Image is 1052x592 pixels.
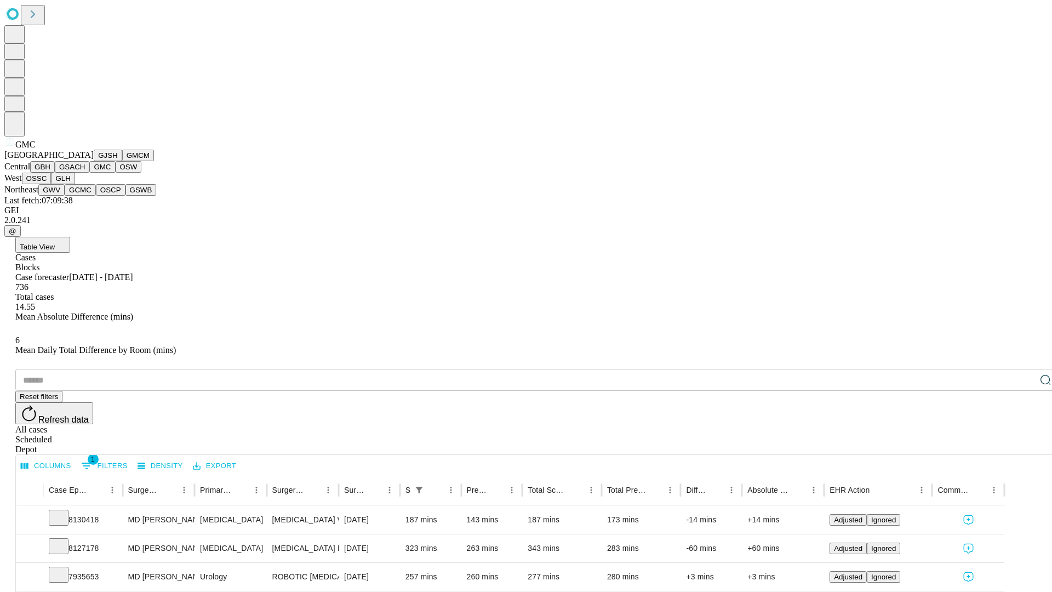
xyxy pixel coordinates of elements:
div: 8127178 [49,534,117,562]
div: +3 mins [747,563,819,591]
div: 323 mins [405,534,456,562]
div: 280 mins [607,563,676,591]
span: Adjusted [834,516,862,524]
button: Ignored [867,543,900,554]
button: @ [4,225,21,237]
button: Expand [21,539,38,559]
button: Density [135,458,186,475]
button: GSACH [55,161,89,173]
button: Menu [584,482,599,498]
button: Adjusted [830,571,867,583]
button: GLH [51,173,75,184]
button: Menu [105,482,120,498]
button: Expand [21,511,38,530]
div: 143 mins [467,506,517,534]
button: OSSC [22,173,52,184]
div: Surgery Date [344,486,365,494]
button: Menu [806,482,821,498]
button: Sort [971,482,986,498]
div: -14 mins [686,506,736,534]
span: Mean Absolute Difference (mins) [15,312,133,321]
span: GMC [15,140,35,149]
button: Sort [568,482,584,498]
button: Sort [161,482,176,498]
button: Export [190,458,239,475]
span: Reset filters [20,392,58,401]
button: GWV [38,184,65,196]
div: 257 mins [405,563,456,591]
div: MD [PERSON_NAME] E Md [128,534,189,562]
div: Surgeon Name [128,486,160,494]
span: Total cases [15,292,54,301]
button: Show filters [78,457,130,475]
button: GJSH [94,150,122,161]
div: +3 mins [686,563,736,591]
span: Refresh data [38,415,89,424]
span: West [4,173,22,183]
button: Refresh data [15,402,93,424]
div: EHR Action [830,486,870,494]
div: 283 mins [607,534,676,562]
div: 7935653 [49,563,117,591]
div: Case Epic Id [49,486,88,494]
div: 8130418 [49,506,117,534]
button: Sort [233,482,249,498]
button: GMCM [122,150,154,161]
div: MD [PERSON_NAME] [PERSON_NAME] Md [128,506,189,534]
span: Adjusted [834,573,862,581]
button: Sort [708,482,724,498]
div: GEI [4,206,1048,215]
button: GBH [30,161,55,173]
button: GCMC [65,184,96,196]
span: Table View [20,243,55,251]
button: GSWB [125,184,157,196]
div: 277 mins [528,563,596,591]
button: Reset filters [15,391,62,402]
button: Sort [489,482,504,498]
span: 14.55 [15,302,35,311]
div: 187 mins [405,506,456,534]
div: [MEDICAL_DATA] [200,506,261,534]
span: 736 [15,282,28,292]
div: 1 active filter [411,482,427,498]
div: Total Scheduled Duration [528,486,567,494]
button: Menu [382,482,397,498]
button: Sort [871,482,886,498]
span: [DATE] - [DATE] [69,272,133,282]
span: @ [9,227,16,235]
div: Total Predicted Duration [607,486,647,494]
div: MD [PERSON_NAME] [PERSON_NAME] Md [128,563,189,591]
button: Menu [914,482,929,498]
div: ROBOTIC [MEDICAL_DATA] [MEDICAL_DATA] RETROPUBIC RADICAL [272,563,333,591]
div: [MEDICAL_DATA] BYPASS GRAFT USING ARTERY 1 GRAFT [272,534,333,562]
button: Menu [176,482,192,498]
div: [DATE] [344,563,395,591]
div: +60 mins [747,534,819,562]
div: Urology [200,563,261,591]
div: [DATE] [344,506,395,534]
button: Sort [791,482,806,498]
span: Central [4,162,30,171]
span: Case forecaster [15,272,69,282]
span: Mean Daily Total Difference by Room (mins) [15,345,176,355]
button: Menu [724,482,739,498]
span: [GEOGRAPHIC_DATA] [4,150,94,160]
span: Northeast [4,185,38,194]
span: Ignored [871,573,896,581]
span: Adjusted [834,544,862,553]
div: [MEDICAL_DATA] [200,534,261,562]
button: Menu [443,482,459,498]
div: Predicted In Room Duration [467,486,488,494]
button: Menu [986,482,1002,498]
div: 187 mins [528,506,596,534]
button: Menu [249,482,264,498]
div: Scheduled In Room Duration [405,486,410,494]
div: 260 mins [467,563,517,591]
div: +14 mins [747,506,819,534]
button: Sort [367,482,382,498]
button: Menu [662,482,678,498]
div: 263 mins [467,534,517,562]
div: 2.0.241 [4,215,1048,225]
div: Absolute Difference [747,486,790,494]
div: [MEDICAL_DATA] WITH CHOLANGIOGRAM [272,506,333,534]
